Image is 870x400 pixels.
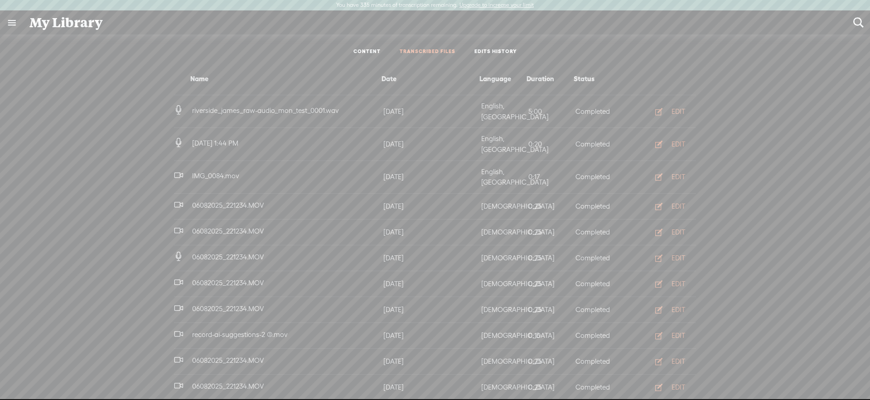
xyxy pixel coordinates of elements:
[672,305,685,314] div: EDIT
[574,330,621,341] div: Completed
[643,225,692,239] button: EDIT
[527,253,574,263] div: 0:25
[479,227,527,238] div: [DEMOGRAPHIC_DATA]
[572,73,619,84] div: Status
[527,382,574,393] div: 0:25
[190,172,241,180] span: IMG_0084.mov
[643,380,692,395] button: EDIT
[574,139,621,150] div: Completed
[479,166,527,188] div: English, [GEOGRAPHIC_DATA]
[479,253,527,263] div: [DEMOGRAPHIC_DATA]
[672,331,685,340] div: EDIT
[478,73,525,84] div: Language
[527,171,574,182] div: 0:17
[643,277,692,291] button: EDIT
[190,201,266,209] span: 06082025_221234.MOV
[190,331,290,338] span: record-ai-suggestions-2 (3).mov
[574,227,621,238] div: Completed
[479,201,527,212] div: [DEMOGRAPHIC_DATA]
[190,356,266,364] span: 06082025_221234.MOV
[525,73,572,84] div: Duration
[574,278,621,289] div: Completed
[190,227,266,235] span: 06082025_221234.MOV
[672,383,685,392] div: EDIT
[474,48,517,56] a: EDITS HISTORY
[643,199,692,214] button: EDIT
[643,170,692,184] button: EDIT
[672,279,685,288] div: EDIT
[672,107,685,116] div: EDIT
[479,356,527,367] div: [DEMOGRAPHIC_DATA]
[382,304,479,315] div: [DATE]
[527,278,574,289] div: 0:25
[643,354,692,369] button: EDIT
[574,171,621,182] div: Completed
[672,228,685,237] div: EDIT
[527,227,574,238] div: 0:25
[382,330,479,341] div: [DATE]
[382,382,479,393] div: [DATE]
[336,2,458,9] label: You have 335 minutes of transcription remaining.
[190,253,266,261] span: 06082025_221234.MOV
[380,73,478,84] div: Date
[479,330,527,341] div: [DEMOGRAPHIC_DATA]
[479,278,527,289] div: [DEMOGRAPHIC_DATA]
[190,107,341,114] span: riverside_james_raw-audio_mon_test_0001.wav
[382,227,479,238] div: [DATE]
[479,101,527,122] div: English, [GEOGRAPHIC_DATA]
[23,11,847,34] div: My Library
[574,356,621,367] div: Completed
[382,201,479,212] div: [DATE]
[643,251,692,265] button: EDIT
[190,382,266,390] span: 06082025_221234.MOV
[174,73,380,84] div: Name
[672,140,685,149] div: EDIT
[643,328,692,343] button: EDIT
[190,279,266,287] span: 06082025_221234.MOV
[574,304,621,315] div: Completed
[574,382,621,393] div: Completed
[527,201,574,212] div: 0:25
[382,171,479,182] div: [DATE]
[643,104,692,119] button: EDIT
[382,106,479,117] div: [DATE]
[527,304,574,315] div: 0:25
[382,253,479,263] div: [DATE]
[672,254,685,263] div: EDIT
[400,48,455,56] a: TRANSCRIBED FILES
[382,278,479,289] div: [DATE]
[643,302,692,317] button: EDIT
[479,304,527,315] div: [DEMOGRAPHIC_DATA]
[382,356,479,367] div: [DATE]
[190,305,266,312] span: 06082025_221234.MOV
[574,201,621,212] div: Completed
[527,106,574,117] div: 5:00
[672,202,685,211] div: EDIT
[527,330,574,341] div: 0:16
[479,382,527,393] div: [DEMOGRAPHIC_DATA]
[574,106,621,117] div: Completed
[574,253,621,263] div: Completed
[190,139,240,147] span: [DATE] 1:44 PM
[643,137,692,151] button: EDIT
[479,133,527,155] div: English, [GEOGRAPHIC_DATA]
[672,357,685,366] div: EDIT
[527,139,574,150] div: 0:20
[672,172,685,181] div: EDIT
[382,139,479,150] div: [DATE]
[353,48,381,56] a: CONTENT
[459,2,534,9] label: Upgrade to increase your limit
[527,356,574,367] div: 0:25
